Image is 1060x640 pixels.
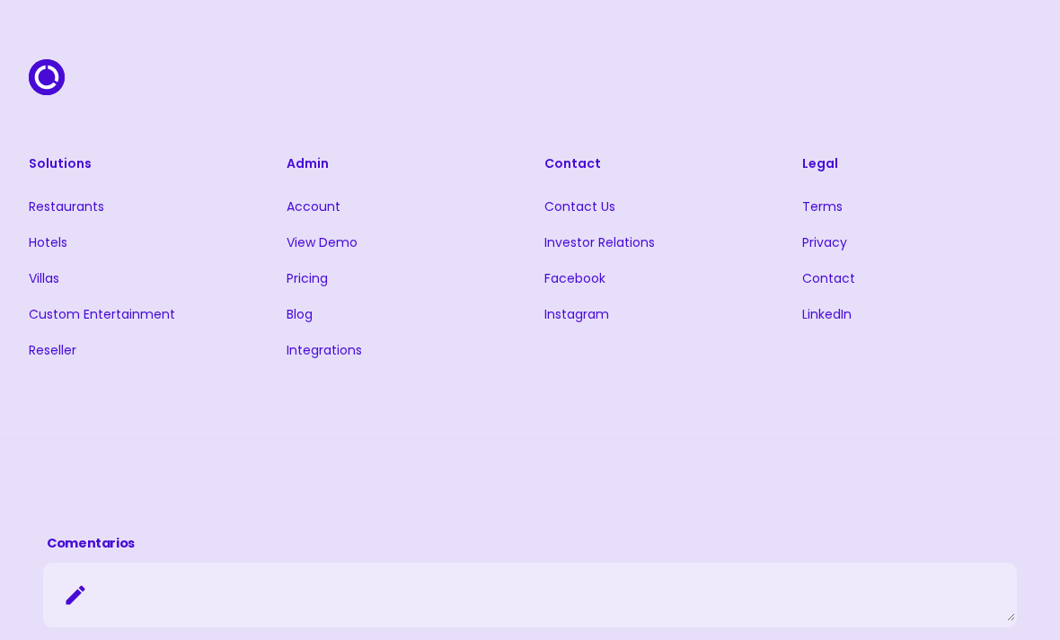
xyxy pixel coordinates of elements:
[43,534,135,554] div: Comentarios
[287,305,313,323] a: Blog
[29,153,258,174] h3: Solutions
[802,305,852,323] a: LinkedIn
[802,153,1031,174] h3: Legal
[802,197,843,215] a: Terms
[287,153,516,174] h3: Admin
[544,305,609,323] a: Instagram
[29,341,76,359] a: Reseller
[544,269,605,287] a: Facebook
[29,233,67,251] a: Hotels
[802,269,855,287] a: Contact
[287,341,362,359] a: Integrations
[802,233,847,251] a: Privacy
[544,197,615,215] a: Contact Us
[287,269,328,287] a: Pricing
[544,153,773,174] h3: Contact
[287,233,358,251] a: View Demo
[544,233,655,251] a: Investor Relations
[29,305,175,323] a: Custom Entertainment
[29,269,59,287] a: Villas
[287,197,340,215] a: Account
[29,197,104,215] a: Restaurants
